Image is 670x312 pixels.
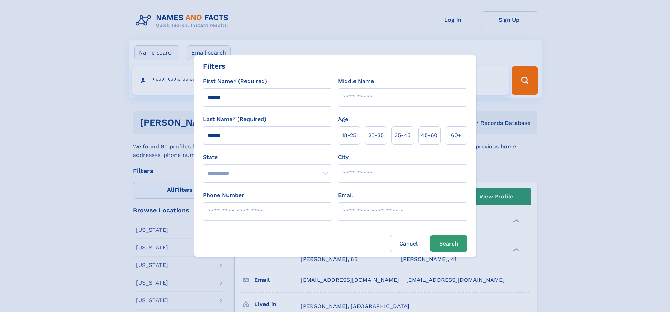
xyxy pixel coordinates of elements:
label: City [338,153,349,161]
span: 25‑35 [368,131,384,140]
label: Phone Number [203,191,244,199]
label: Last Name* (Required) [203,115,266,123]
label: First Name* (Required) [203,77,267,85]
label: State [203,153,332,161]
label: Email [338,191,353,199]
div: Filters [203,61,225,71]
span: 45‑60 [421,131,438,140]
span: 35‑45 [395,131,410,140]
label: Middle Name [338,77,374,85]
span: 60+ [451,131,461,140]
label: Age [338,115,348,123]
button: Search [430,235,467,252]
span: 18‑25 [342,131,356,140]
label: Cancel [390,235,427,252]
